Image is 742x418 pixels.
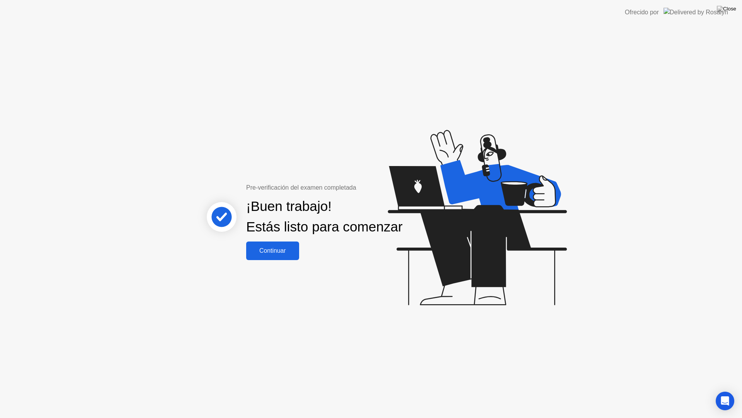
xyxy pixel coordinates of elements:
div: Ofrecido por [625,8,659,17]
img: Close [717,6,736,12]
div: Continuar [248,247,297,254]
button: Continuar [246,242,299,260]
img: Delivered by Rosalyn [664,8,728,17]
div: Open Intercom Messenger [716,392,734,410]
div: ¡Buen trabajo! Estás listo para comenzar [246,196,403,237]
div: Pre-verificación del examen completada [246,183,406,192]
